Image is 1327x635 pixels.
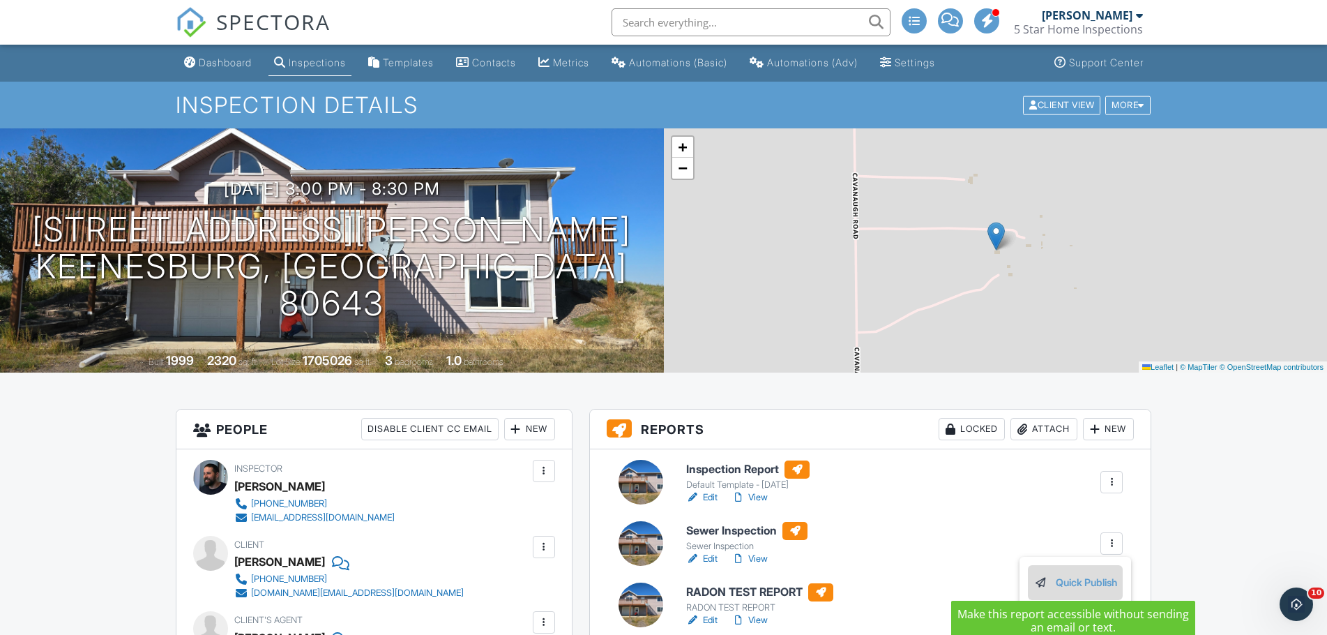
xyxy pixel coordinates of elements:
div: [PERSON_NAME] [1042,8,1132,22]
a: [DOMAIN_NAME][EMAIL_ADDRESS][DOMAIN_NAME] [234,586,464,600]
h6: RADON TEST REPORT [686,583,833,602]
a: Edit [686,552,718,566]
a: Dashboard [179,50,257,76]
div: [PHONE_NUMBER] [251,498,327,509]
div: Attach [1010,418,1077,440]
span: − [678,159,687,177]
div: Disable Client CC Email [361,418,499,440]
div: Metrics [553,57,589,68]
a: Inspection Report Default Template - [DATE] [686,461,810,491]
div: [DOMAIN_NAME][EMAIL_ADDRESS][DOMAIN_NAME] [251,588,464,599]
a: Sewer Inspection Sewer Inspection [686,522,807,553]
h6: Sewer Inspection [686,522,807,540]
a: Copy [1033,610,1117,625]
a: Support Center [1049,50,1149,76]
a: Zoom out [672,158,693,179]
div: [PHONE_NUMBER] [251,574,327,585]
div: Contacts [472,57,516,68]
span: Client's Agent [234,615,303,625]
div: Automations (Adv) [767,57,858,68]
a: © OpenStreetMap contributors [1220,363,1324,371]
a: SPECTORA [176,19,331,48]
div: [PERSON_NAME] [234,551,325,572]
div: More [1105,96,1151,114]
div: Support Center [1069,57,1144,68]
div: Templates [383,57,434,68]
a: [EMAIL_ADDRESS][DOMAIN_NAME] [234,511,395,525]
div: Default Template - [DATE] [686,479,810,491]
a: Metrics [533,50,595,76]
h1: Inspection Details [176,93,1152,117]
a: Automations (Advanced) [744,50,863,76]
a: Templates [363,50,439,76]
h3: Reports [590,410,1151,449]
div: Sewer Inspection [686,541,807,552]
span: sq. ft. [238,357,258,367]
a: View [731,491,768,505]
span: Built [149,357,164,367]
a: Client View [1022,99,1104,110]
span: Lot Size [271,357,301,367]
h3: People [176,410,572,449]
img: The Best Home Inspection Software - Spectora [176,7,206,38]
div: 1705026 [303,353,352,368]
a: Settings [874,50,941,76]
a: Zoom in [672,137,693,158]
div: 5 Star Home Inspections [1014,22,1143,36]
h6: Inspection Report [686,461,810,479]
a: [PHONE_NUMBER] [234,572,464,586]
span: Client [234,539,264,550]
a: View [731,613,768,627]
a: © MapTiler [1180,363,1218,371]
div: 1999 [166,353,194,368]
h3: [DATE] 3:00 pm - 8:30 pm [224,179,440,198]
div: Dashboard [199,57,252,68]
img: Marker [987,222,1005,251]
div: [EMAIL_ADDRESS][DOMAIN_NAME] [251,512,395,523]
div: Settings [895,57,935,68]
div: RADON TEST REPORT [686,602,833,613]
a: Contacts [450,50,522,76]
span: sq.ft. [354,357,372,367]
a: RADON TEST REPORT RADON TEST REPORT [686,583,833,614]
span: + [678,138,687,156]
div: 2320 [207,353,236,368]
div: [PERSON_NAME] [234,476,325,497]
div: Inspections [289,57,346,68]
a: [PHONE_NUMBER] [234,497,395,511]
div: New [504,418,555,440]
a: Inspections [268,50,351,76]
span: 10 [1308,588,1324,599]
span: bathrooms [464,357,503,367]
input: Search everything... [612,8,890,36]
div: 1.0 [446,353,462,368]
a: View [731,552,768,566]
div: Client View [1023,96,1100,114]
div: Locked [939,418,1005,440]
a: Automations (Basic) [606,50,733,76]
span: Inspector [234,463,282,474]
a: Edit [686,613,718,627]
a: Edit [686,491,718,505]
div: New [1083,418,1134,440]
iframe: Intercom live chat [1280,588,1313,621]
div: 3 [385,353,393,368]
div: Automations (Basic) [629,57,727,68]
a: Leaflet [1142,363,1174,371]
span: SPECTORA [216,7,331,36]
a: Quick Publish [1033,575,1117,590]
span: bedrooms [395,357,433,367]
span: | [1176,363,1178,371]
h1: [STREET_ADDRESS][PERSON_NAME] Keenesburg, [GEOGRAPHIC_DATA] 80643 [22,211,642,322]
